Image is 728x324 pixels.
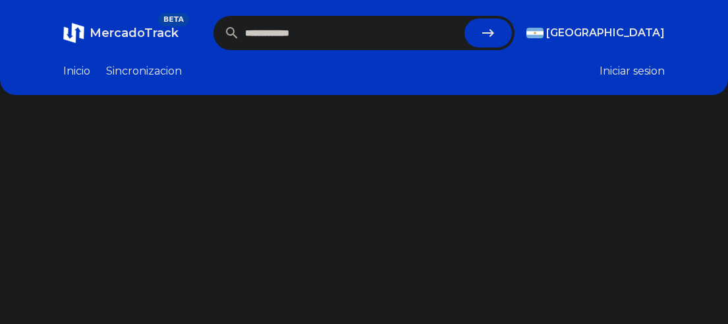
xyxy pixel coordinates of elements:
[106,63,182,79] a: Sincronizacion
[600,63,665,79] button: Iniciar sesion
[526,25,665,41] button: [GEOGRAPHIC_DATA]
[546,25,665,41] span: [GEOGRAPHIC_DATA]
[526,28,544,38] img: Argentina
[63,63,90,79] a: Inicio
[63,22,84,44] img: MercadoTrack
[90,26,179,40] span: MercadoTrack
[158,13,189,26] span: BETA
[63,22,179,44] a: MercadoTrackBETA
